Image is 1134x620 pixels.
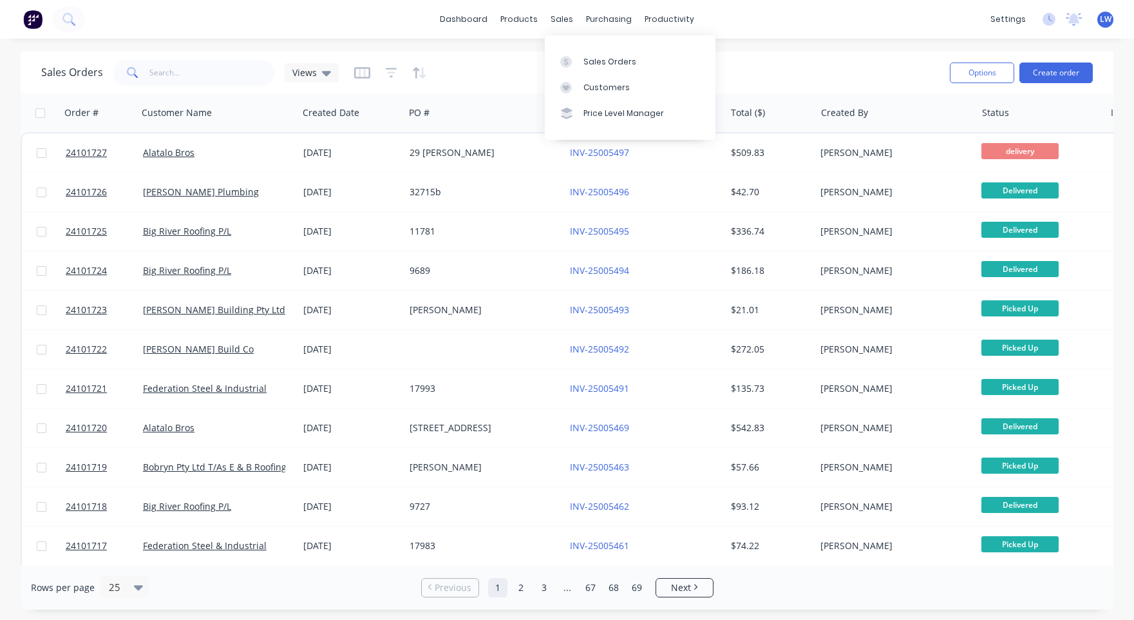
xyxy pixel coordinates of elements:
span: Delivered [981,182,1059,199]
div: Created Date [303,106,359,119]
a: 24101725 [66,212,143,251]
a: 24101719 [66,448,143,487]
div: [STREET_ADDRESS] [410,421,553,434]
div: 29 [PERSON_NAME] [410,146,553,159]
span: 24101719 [66,461,107,474]
img: Factory [23,10,43,29]
span: Rows per page [31,581,95,594]
div: Total ($) [731,106,765,119]
a: Big River Roofing P/L [143,500,231,512]
ul: Pagination [416,578,719,597]
h1: Sales Orders [41,66,103,79]
span: 24101724 [66,264,107,277]
span: Delivered [981,261,1059,277]
a: INV-25005496 [570,186,629,198]
span: Next [671,581,691,594]
div: settings [984,10,1032,29]
div: $509.83 [731,146,806,159]
a: 24101724 [66,251,143,290]
div: [DATE] [303,382,399,395]
a: INV-25005469 [570,421,629,434]
div: [DATE] [303,461,399,474]
div: [PERSON_NAME] [820,186,963,199]
div: [DATE] [303,539,399,552]
span: Picked Up [981,300,1059,316]
div: $57.66 [731,461,806,474]
a: Page 2 [511,578,531,597]
a: 24101723 [66,291,143,329]
div: Sales Orders [583,56,636,68]
div: [DATE] [303,421,399,434]
a: Big River Roofing P/L [143,225,231,237]
a: 24101722 [66,330,143,369]
div: Created By [821,106,868,119]
span: 24101718 [66,500,107,513]
span: 24101727 [66,146,107,159]
span: Picked Up [981,458,1059,474]
span: Previous [435,581,471,594]
button: Options [950,63,1014,83]
a: 24101726 [66,173,143,211]
a: 24101720 [66,409,143,447]
div: [PERSON_NAME] [820,421,963,434]
div: PO # [409,106,430,119]
a: Big River Roofing P/L [143,264,231,276]
span: Picked Up [981,536,1059,552]
span: LW [1100,14,1111,25]
div: [DATE] [303,225,399,238]
a: Page 69 [627,578,647,597]
div: [PERSON_NAME] [820,264,963,277]
div: $93.12 [731,500,806,513]
div: 17983 [410,539,553,552]
a: 24101717 [66,527,143,565]
div: 9727 [410,500,553,513]
div: [DATE] [303,146,399,159]
a: dashboard [433,10,494,29]
a: Customers [545,75,715,101]
div: sales [544,10,580,29]
a: INV-25005491 [570,382,629,394]
div: $336.74 [731,225,806,238]
a: Page 67 [581,578,600,597]
div: [DATE] [303,264,399,277]
a: Price Level Manager [545,101,715,126]
a: Alatalo Bros [143,421,194,434]
span: Picked Up [981,379,1059,395]
div: [PERSON_NAME] [820,539,963,552]
a: INV-25005462 [570,500,629,512]
a: [PERSON_NAME] Building Pty Ltd [143,304,285,316]
div: [PERSON_NAME] [820,500,963,513]
a: Next page [656,581,713,594]
div: [PERSON_NAME] [820,461,963,474]
span: 24101722 [66,343,107,356]
div: Price Level Manager [583,108,664,119]
input: Search... [149,60,275,86]
a: [PERSON_NAME] Build Co [143,343,254,355]
a: 24101718 [66,487,143,526]
div: products [494,10,544,29]
span: 24101723 [66,304,107,316]
div: $74.22 [731,539,806,552]
a: Alatalo Bros [143,146,194,159]
div: [PERSON_NAME] [820,225,963,238]
div: $542.83 [731,421,806,434]
a: Page 3 [534,578,554,597]
span: 24101720 [66,421,107,434]
a: INV-25005492 [570,343,629,355]
a: 24101727 [66,133,143,172]
a: INV-25005463 [570,461,629,473]
span: delivery [981,143,1059,159]
span: Picked Up [981,340,1059,356]
span: Delivered [981,222,1059,238]
a: INV-25005495 [570,225,629,237]
div: [DATE] [303,304,399,316]
div: productivity [638,10,701,29]
a: Jump forward [558,578,577,597]
div: Status [982,106,1009,119]
a: Federation Steel & Industrial [143,539,267,552]
div: 9689 [410,264,553,277]
div: $186.18 [731,264,806,277]
span: 24101726 [66,186,107,199]
span: 24101721 [66,382,107,395]
div: [DATE] [303,500,399,513]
